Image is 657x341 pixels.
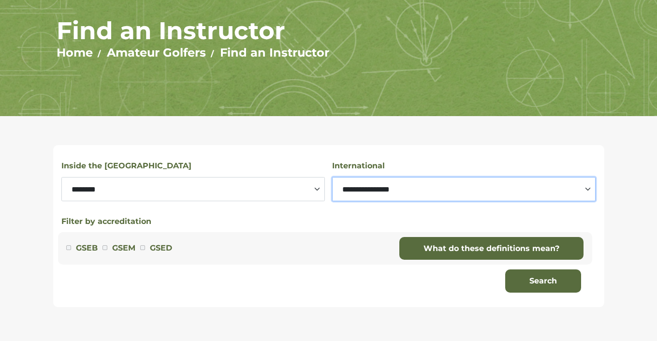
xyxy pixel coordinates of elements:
[112,242,135,254] label: GSEM
[61,216,151,227] button: Filter by accreditation
[505,269,581,293] button: Search
[332,177,596,201] select: Select a country
[150,242,172,254] label: GSED
[57,45,93,59] a: Home
[76,242,98,254] label: GSEB
[61,177,325,201] select: Select a state
[332,160,385,172] label: International
[220,45,329,59] a: Find an Instructor
[57,16,600,45] h1: Find an Instructor
[107,45,206,59] a: Amateur Golfers
[399,237,584,260] a: What do these definitions mean?
[61,160,191,172] label: Inside the [GEOGRAPHIC_DATA]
